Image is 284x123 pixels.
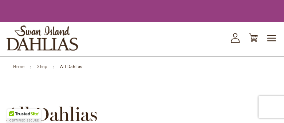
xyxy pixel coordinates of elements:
[7,109,41,123] div: TrustedSite Certified
[7,25,78,51] a: store logo
[13,64,24,69] a: Home
[37,64,47,69] a: Shop
[60,64,82,69] strong: All Dahlias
